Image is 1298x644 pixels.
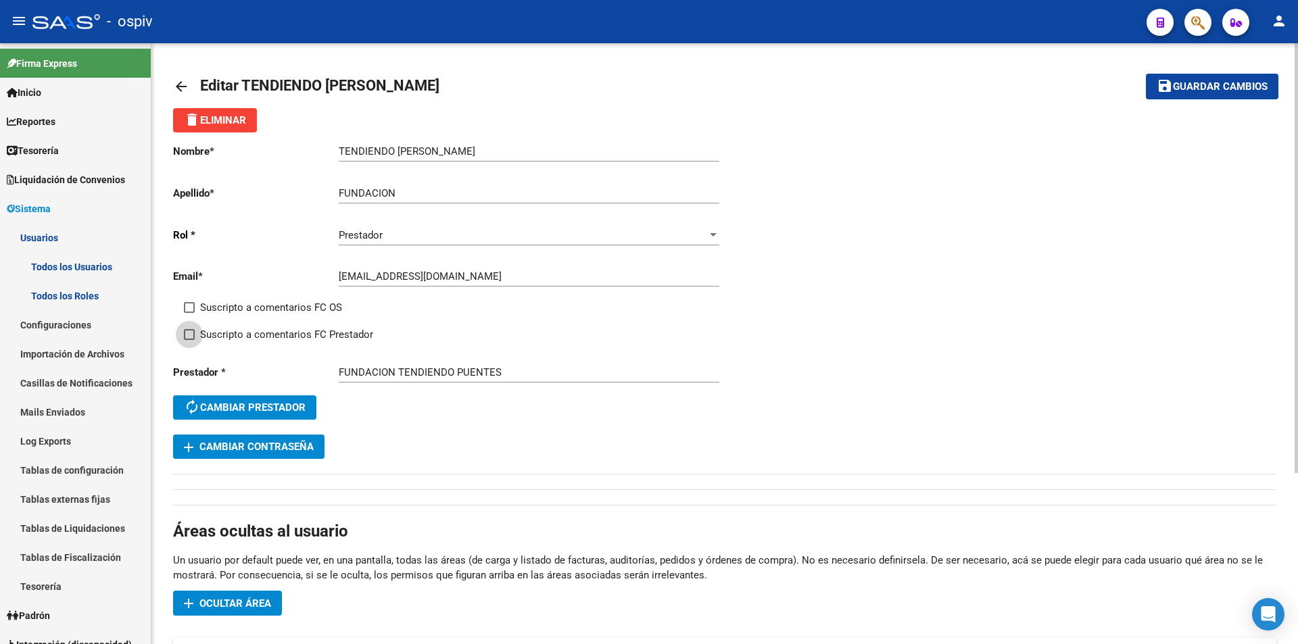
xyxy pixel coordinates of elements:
span: Cambiar Contraseña [184,441,314,453]
p: Nombre [173,144,339,159]
p: Prestador * [173,365,339,380]
mat-icon: add [181,439,197,455]
p: Un usuario por default puede ver, en una pantalla, todas las áreas (de carga y listado de factura... [173,553,1276,583]
span: Firma Express [7,56,77,71]
span: Editar TENDIENDO [PERSON_NAME] [200,77,439,94]
span: Padrón [7,608,50,623]
span: Sistema [7,201,51,216]
mat-icon: person [1271,13,1287,29]
div: Open Intercom Messenger [1252,598,1284,630]
span: Suscripto a comentarios FC Prestador [200,326,373,343]
mat-icon: arrow_back [173,78,189,95]
p: Apellido [173,186,339,201]
mat-icon: add [181,595,197,612]
mat-icon: save [1157,78,1173,94]
h1: Áreas ocultas al usuario [173,520,1276,542]
mat-icon: menu [11,13,27,29]
span: - ospiv [107,7,153,36]
p: Rol * [173,228,339,243]
span: Prestador [339,229,383,241]
span: Ocultar área [199,597,271,610]
button: Guardar cambios [1146,74,1278,99]
mat-icon: delete [184,112,200,128]
span: Liquidación de Convenios [7,172,125,187]
button: Cambiar prestador [173,395,316,420]
span: Guardar cambios [1173,81,1268,93]
button: Eliminar [173,108,257,132]
span: Suscripto a comentarios FC OS [200,299,342,316]
span: Inicio [7,85,41,100]
mat-icon: autorenew [184,399,200,415]
button: Cambiar Contraseña [173,435,324,459]
p: Email [173,269,339,284]
span: Reportes [7,114,55,129]
span: Tesorería [7,143,59,158]
span: Cambiar prestador [184,401,306,414]
span: Eliminar [184,114,246,126]
button: Ocultar área [173,591,282,616]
